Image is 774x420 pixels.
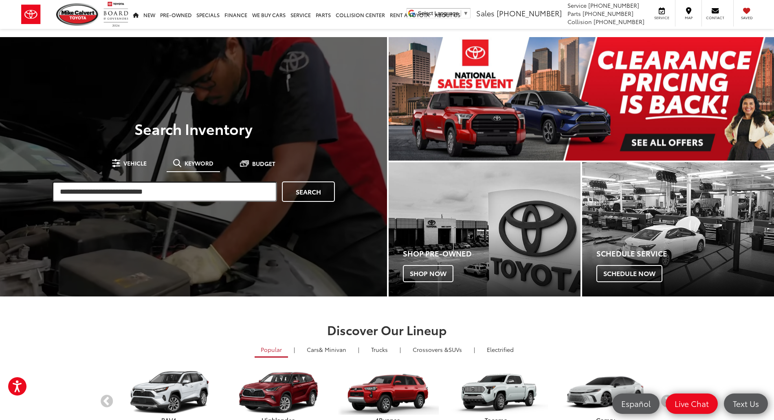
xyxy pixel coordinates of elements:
section: Carousel section with vehicle pictures - may contain disclaimers. [389,37,774,161]
span: Parts [567,9,581,18]
span: Budget [252,161,275,166]
span: Crossovers & [413,345,449,354]
span: Vehicle [123,160,147,166]
div: Toyota [582,162,774,297]
li: | [398,345,403,354]
img: Toyota Camry [554,371,657,415]
div: carousel slide number 1 of 1 [389,37,774,161]
a: Español [612,393,660,414]
img: Toyota Highlander [226,371,330,415]
a: Electrified [481,343,520,356]
a: Schedule Service Schedule Now [582,162,774,297]
li: | [356,345,361,354]
a: Shop Pre-Owned Shop Now [389,162,580,297]
a: Search [282,181,335,202]
h2: Discover Our Lineup [100,323,674,336]
span: Keyword [185,160,213,166]
span: [PHONE_NUMBER] [497,8,562,18]
button: Previous [100,394,114,409]
a: Text Us [724,393,768,414]
span: [PHONE_NUMBER] [583,9,633,18]
a: SUVs [407,343,468,356]
h4: Shop Pre-Owned [403,250,580,258]
h4: Schedule Service [596,250,774,258]
span: Sales [476,8,495,18]
button: Next [660,394,674,409]
span: & Minivan [319,345,346,354]
span: Live Chat [671,398,713,409]
span: Service [567,1,587,9]
a: Live Chat [666,393,718,414]
li: | [292,345,297,354]
a: Cars [301,343,352,356]
span: [PHONE_NUMBER] [588,1,639,9]
li: | [472,345,477,354]
span: Español [617,398,655,409]
span: Collision [567,18,592,26]
span: [PHONE_NUMBER] [594,18,644,26]
img: Toyota RAV4 [117,371,221,415]
span: Shop Now [403,265,453,282]
span: Schedule Now [596,265,662,282]
span: Map [679,15,697,20]
span: Contact [706,15,724,20]
a: Popular [255,343,288,358]
h3: Search Inventory [34,120,353,137]
span: ▼ [463,10,468,16]
span: Service [653,15,671,20]
img: Mike Calvert Toyota [56,3,99,26]
span: Saved [738,15,756,20]
img: Toyota Tacoma [444,371,548,415]
span: Text Us [729,398,763,409]
img: Toyota 4Runner [335,371,439,415]
img: Clearance Pricing Is Back [389,37,774,161]
div: Toyota [389,162,580,297]
a: Trucks [365,343,394,356]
